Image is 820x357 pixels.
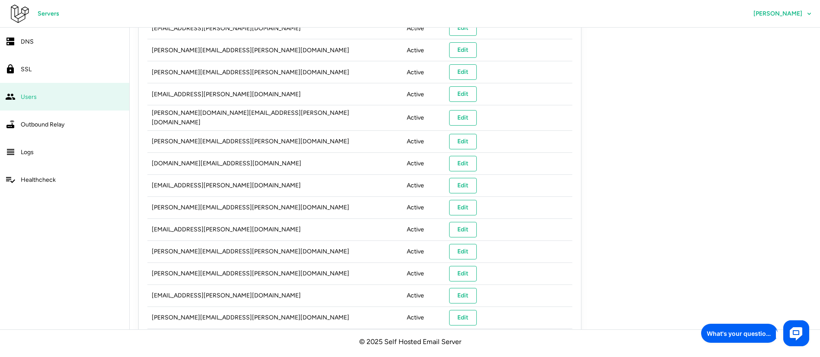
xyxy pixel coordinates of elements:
[147,329,402,351] td: [EMAIL_ADDRESS][DOMAIN_NAME]
[147,17,402,39] td: [EMAIL_ADDRESS][PERSON_NAME][DOMAIN_NAME]
[753,11,802,17] span: [PERSON_NAME]
[449,134,477,149] button: Edit
[449,42,477,58] button: Edit
[147,130,402,152] td: [PERSON_NAME][EMAIL_ADDRESS][PERSON_NAME][DOMAIN_NAME]
[147,218,402,240] td: [EMAIL_ADDRESS][PERSON_NAME][DOMAIN_NAME]
[402,306,445,329] td: Active
[147,174,402,196] td: [EMAIL_ADDRESS][PERSON_NAME][DOMAIN_NAME]
[457,43,469,57] span: Edit
[457,222,469,237] span: Edit
[457,111,469,125] span: Edit
[402,61,445,83] td: Active
[449,244,477,259] button: Edit
[147,306,402,329] td: [PERSON_NAME][EMAIL_ADDRESS][PERSON_NAME][DOMAIN_NAME]
[147,284,402,306] td: [EMAIL_ADDRESS][PERSON_NAME][DOMAIN_NAME]
[457,310,469,325] span: Edit
[402,329,445,351] td: Active
[402,105,445,130] td: Active
[402,196,445,218] td: Active
[147,196,402,218] td: [PERSON_NAME][EMAIL_ADDRESS][PERSON_NAME][DOMAIN_NAME]
[449,86,477,102] button: Edit
[147,262,402,284] td: [PERSON_NAME][EMAIL_ADDRESS][PERSON_NAME][DOMAIN_NAME]
[745,6,820,22] button: [PERSON_NAME]
[457,134,469,149] span: Edit
[457,65,469,79] span: Edit
[449,288,477,303] button: Edit
[449,200,477,215] button: Edit
[402,174,445,196] td: Active
[457,156,469,171] span: Edit
[699,318,811,348] iframe: HelpCrunch
[147,39,402,61] td: [PERSON_NAME][EMAIL_ADDRESS][PERSON_NAME][DOMAIN_NAME]
[449,222,477,237] button: Edit
[402,240,445,262] td: Active
[449,20,477,36] button: Edit
[21,66,32,73] span: SSL
[21,93,37,101] span: Users
[402,262,445,284] td: Active
[21,121,64,128] span: Outbound Relay
[449,110,477,126] button: Edit
[21,148,34,156] span: Logs
[402,39,445,61] td: Active
[457,288,469,303] span: Edit
[147,152,402,174] td: [DOMAIN_NAME][EMAIL_ADDRESS][DOMAIN_NAME]
[21,38,34,45] span: DNS
[457,244,469,259] span: Edit
[449,310,477,325] button: Edit
[457,200,469,215] span: Edit
[402,152,445,174] td: Active
[402,83,445,105] td: Active
[449,178,477,193] button: Edit
[21,176,56,183] span: Healthcheck
[38,6,59,21] span: Servers
[457,178,469,193] span: Edit
[457,87,469,101] span: Edit
[402,130,445,152] td: Active
[457,266,469,281] span: Edit
[402,218,445,240] td: Active
[29,6,67,22] a: Servers
[449,156,477,171] button: Edit
[402,17,445,39] td: Active
[147,61,402,83] td: [PERSON_NAME][EMAIL_ADDRESS][PERSON_NAME][DOMAIN_NAME]
[457,21,469,35] span: Edit
[402,284,445,306] td: Active
[449,266,477,281] button: Edit
[147,240,402,262] td: [PERSON_NAME][EMAIL_ADDRESS][PERSON_NAME][DOMAIN_NAME]
[449,64,477,80] button: Edit
[147,105,402,130] td: [PERSON_NAME][DOMAIN_NAME][EMAIL_ADDRESS][PERSON_NAME][DOMAIN_NAME]
[147,83,402,105] td: [EMAIL_ADDRESS][PERSON_NAME][DOMAIN_NAME]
